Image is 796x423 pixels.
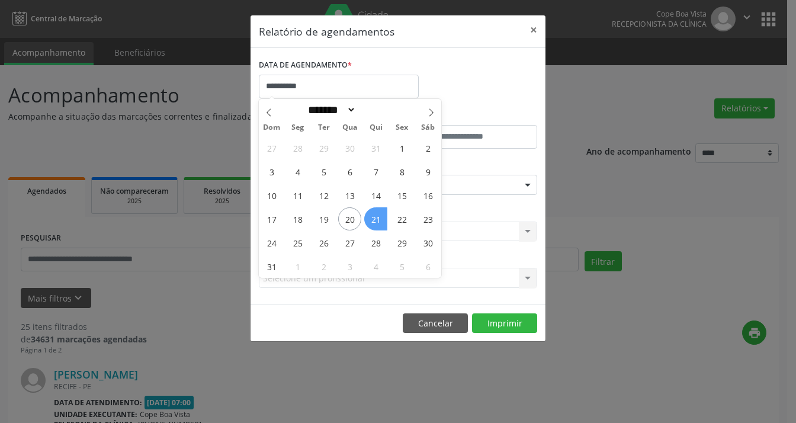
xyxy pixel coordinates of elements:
span: Setembro 6, 2025 [416,255,439,278]
span: Setembro 3, 2025 [338,255,361,278]
span: Agosto 1, 2025 [390,136,413,159]
input: Year [356,104,395,116]
span: Agosto 27, 2025 [338,231,361,254]
span: Setembro 2, 2025 [312,255,335,278]
span: Sáb [415,124,441,132]
span: Qui [363,124,389,132]
span: Agosto 15, 2025 [390,184,413,207]
span: Julho 28, 2025 [286,136,309,159]
span: Agosto 24, 2025 [260,231,283,254]
span: Agosto 3, 2025 [260,160,283,183]
span: Agosto 2, 2025 [416,136,439,159]
span: Qua [337,124,363,132]
span: Seg [285,124,311,132]
span: Sex [389,124,415,132]
h5: Relatório de agendamentos [259,24,394,39]
span: Setembro 4, 2025 [364,255,387,278]
span: Agosto 10, 2025 [260,184,283,207]
span: Agosto 18, 2025 [286,207,309,230]
label: DATA DE AGENDAMENTO [259,56,352,75]
span: Julho 30, 2025 [338,136,361,159]
button: Close [522,15,545,44]
span: Agosto 13, 2025 [338,184,361,207]
span: Setembro 1, 2025 [286,255,309,278]
select: Month [304,104,357,116]
span: Agosto 9, 2025 [416,160,439,183]
span: Agosto 7, 2025 [364,160,387,183]
button: Imprimir [472,313,537,334]
span: Agosto 11, 2025 [286,184,309,207]
span: Agosto 4, 2025 [286,160,309,183]
span: Agosto 26, 2025 [312,231,335,254]
span: Agosto 30, 2025 [416,231,439,254]
span: Agosto 28, 2025 [364,231,387,254]
span: Agosto 6, 2025 [338,160,361,183]
span: Agosto 29, 2025 [390,231,413,254]
span: Agosto 14, 2025 [364,184,387,207]
span: Agosto 20, 2025 [338,207,361,230]
span: Agosto 8, 2025 [390,160,413,183]
span: Agosto 19, 2025 [312,207,335,230]
span: Julho 31, 2025 [364,136,387,159]
label: ATÉ [401,107,537,125]
span: Agosto 31, 2025 [260,255,283,278]
span: Agosto 22, 2025 [390,207,413,230]
span: Agosto 17, 2025 [260,207,283,230]
span: Agosto 21, 2025 [364,207,387,230]
span: Setembro 5, 2025 [390,255,413,278]
span: Agosto 23, 2025 [416,207,439,230]
span: Ter [311,124,337,132]
button: Cancelar [403,313,468,334]
span: Agosto 12, 2025 [312,184,335,207]
span: Agosto 16, 2025 [416,184,439,207]
span: Julho 29, 2025 [312,136,335,159]
span: Agosto 5, 2025 [312,160,335,183]
span: Dom [259,124,285,132]
span: Agosto 25, 2025 [286,231,309,254]
span: Julho 27, 2025 [260,136,283,159]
